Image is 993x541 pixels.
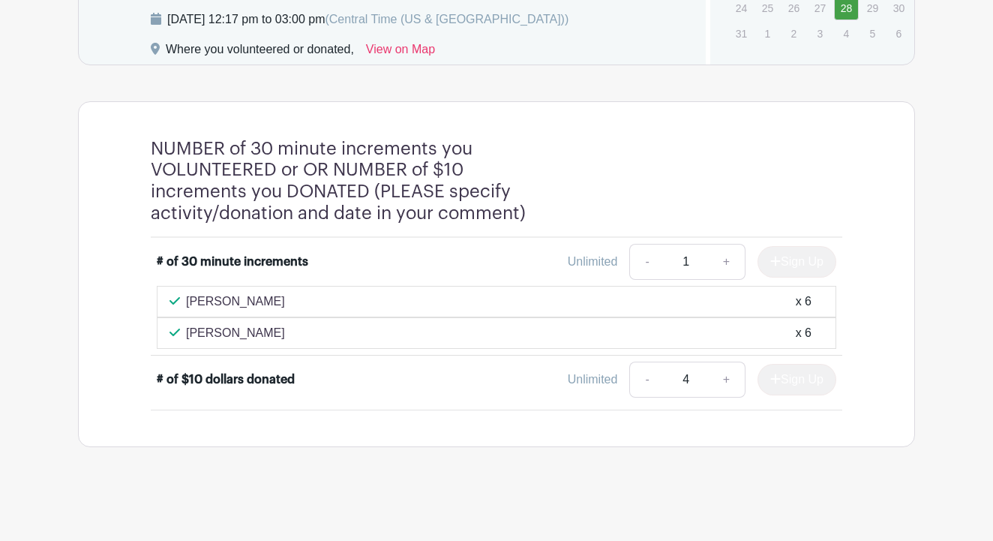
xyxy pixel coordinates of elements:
p: 4 [834,22,859,45]
p: 6 [886,22,911,45]
span: (Central Time (US & [GEOGRAPHIC_DATA])) [325,13,568,26]
div: x 6 [796,324,811,342]
a: View on Map [366,41,435,65]
a: + [708,244,745,280]
div: Where you volunteered or donated, [166,41,354,65]
a: - [629,244,664,280]
p: 5 [860,22,885,45]
p: 2 [781,22,806,45]
div: # of $10 dollars donated [157,371,295,389]
p: 1 [755,22,780,45]
div: [DATE] 12:17 pm to 03:00 pm [167,11,568,29]
div: x 6 [796,293,811,311]
p: [PERSON_NAME] [186,293,285,311]
div: # of 30 minute increments [157,253,308,271]
p: 3 [808,22,832,45]
a: - [629,362,664,398]
h4: NUMBER of 30 minute increments you VOLUNTEERED or OR NUMBER of $10 increments you DONATED (PLEASE... [151,138,563,224]
a: + [708,362,745,398]
div: Unlimited [568,253,618,271]
p: 31 [729,22,754,45]
div: Unlimited [568,371,618,389]
p: [PERSON_NAME] [186,324,285,342]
